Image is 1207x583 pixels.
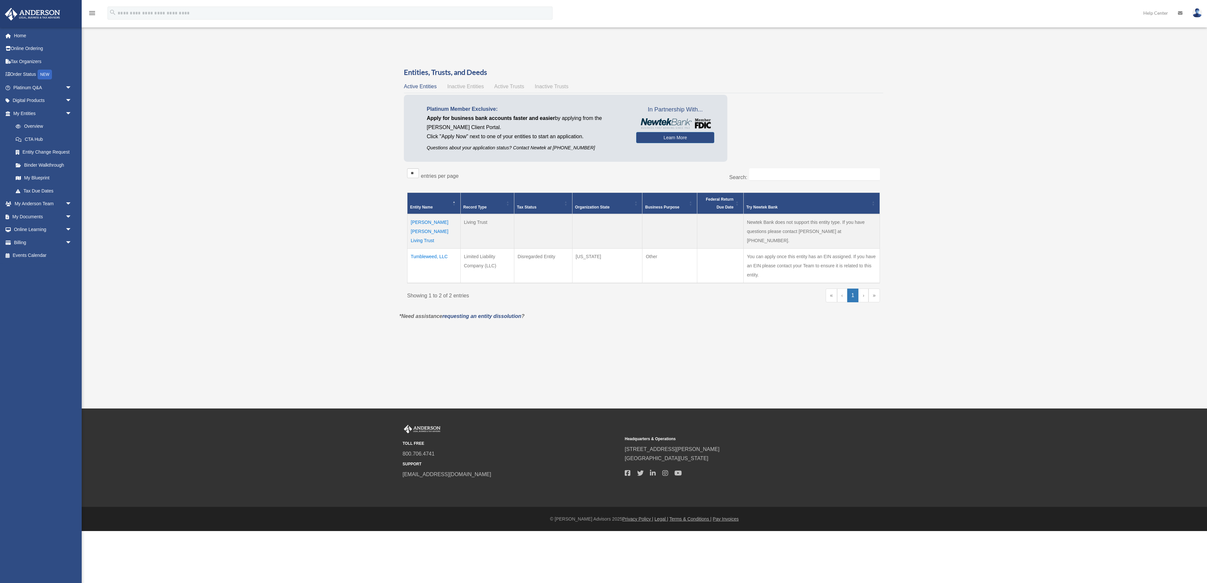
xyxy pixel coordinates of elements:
a: Binder Walkthrough [9,158,78,172]
img: Anderson Advisors Platinum Portal [403,425,442,433]
a: Entity Change Request [9,146,78,159]
th: Record Type: Activate to sort [460,192,514,214]
a: Pay Invoices [713,516,738,522]
img: NewtekBankLogoSM.png [639,118,711,129]
a: Billingarrow_drop_down [5,236,82,249]
a: [GEOGRAPHIC_DATA][US_STATE] [625,456,708,461]
th: Tax Status: Activate to sort [514,192,572,214]
th: Business Purpose: Activate to sort [642,192,697,214]
a: Home [5,29,82,42]
a: Last [868,289,880,302]
label: Search: [729,175,747,180]
a: [EMAIL_ADDRESS][DOMAIN_NAME] [403,472,491,477]
i: search [109,9,116,16]
td: Newtek Bank does not support this entity type. If you have questions please contact [PERSON_NAME]... [743,214,880,249]
a: My Anderson Teamarrow_drop_down [5,197,82,210]
a: Learn More [636,132,714,143]
a: Next [858,289,868,302]
span: arrow_drop_down [65,94,78,108]
div: Try Newtek Bank [746,203,870,211]
a: 1 [847,289,859,302]
small: Headquarters & Operations [625,436,842,442]
span: arrow_drop_down [65,236,78,249]
span: arrow_drop_down [65,223,78,237]
span: arrow_drop_down [65,197,78,211]
a: CTA Hub [9,133,78,146]
td: [US_STATE] [572,248,642,283]
a: Tax Due Dates [9,184,78,197]
a: First [826,289,837,302]
th: Organization State: Activate to sort [572,192,642,214]
td: Living Trust [460,214,514,249]
small: SUPPORT [403,461,620,468]
span: Entity Name [410,205,433,209]
span: Inactive Entities [447,84,484,89]
a: Legal | [654,516,668,522]
a: Events Calendar [5,249,82,262]
span: Active Trusts [494,84,524,89]
a: My Documentsarrow_drop_down [5,210,82,223]
div: Showing 1 to 2 of 2 entries [407,289,639,300]
a: Order StatusNEW [5,68,82,81]
a: 800.706.4741 [403,451,435,457]
td: Limited Liability Company (LLC) [460,248,514,283]
span: Apply for business bank accounts faster and easier [427,115,555,121]
span: Tax Status [517,205,537,209]
i: menu [88,9,96,17]
a: Terms & Conditions | [670,516,712,522]
p: Click "Apply Now" next to one of your entities to start an application. [427,132,626,141]
em: *Need assistance ? [399,313,524,319]
td: Tumbleweed, LLC [407,248,461,283]
div: © [PERSON_NAME] Advisors 2025 [82,515,1207,523]
p: by applying from the [PERSON_NAME] Client Portal. [427,114,626,132]
p: Questions about your application status? Contact Newtek at [PHONE_NUMBER] [427,144,626,152]
p: Platinum Member Exclusive: [427,105,626,114]
a: Platinum Q&Aarrow_drop_down [5,81,82,94]
a: Online Learningarrow_drop_down [5,223,82,236]
td: [PERSON_NAME] [PERSON_NAME] Living Trust [407,214,461,249]
span: arrow_drop_down [65,210,78,224]
span: Record Type [463,205,487,209]
img: User Pic [1192,8,1202,18]
a: Digital Productsarrow_drop_down [5,94,82,107]
h3: Entities, Trusts, and Deeds [404,67,883,77]
a: My Entitiesarrow_drop_down [5,107,78,120]
div: NEW [38,70,52,79]
a: Overview [9,120,75,133]
span: Active Entities [404,84,437,89]
th: Entity Name: Activate to invert sorting [407,192,461,214]
a: [STREET_ADDRESS][PERSON_NAME] [625,446,719,452]
a: menu [88,11,96,17]
small: TOLL FREE [403,440,620,447]
a: Previous [837,289,847,302]
a: Tax Organizers [5,55,82,68]
span: Federal Return Due Date [706,197,734,209]
span: Inactive Trusts [535,84,569,89]
span: arrow_drop_down [65,107,78,120]
span: In Partnership With... [636,105,714,115]
a: Privacy Policy | [622,516,653,522]
a: requesting an entity dissolution [442,313,521,319]
th: Try Newtek Bank : Activate to sort [743,192,880,214]
a: My Blueprint [9,172,78,185]
label: entries per page [421,173,459,179]
td: Disregarded Entity [514,248,572,283]
td: You can apply once this entity has an EIN assigned. If you have an EIN please contact your Team t... [743,248,880,283]
span: Organization State [575,205,610,209]
th: Federal Return Due Date: Activate to sort [697,192,743,214]
a: Online Ordering [5,42,82,55]
img: Anderson Advisors Platinum Portal [3,8,62,21]
td: Other [642,248,697,283]
span: Business Purpose [645,205,679,209]
span: arrow_drop_down [65,81,78,94]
